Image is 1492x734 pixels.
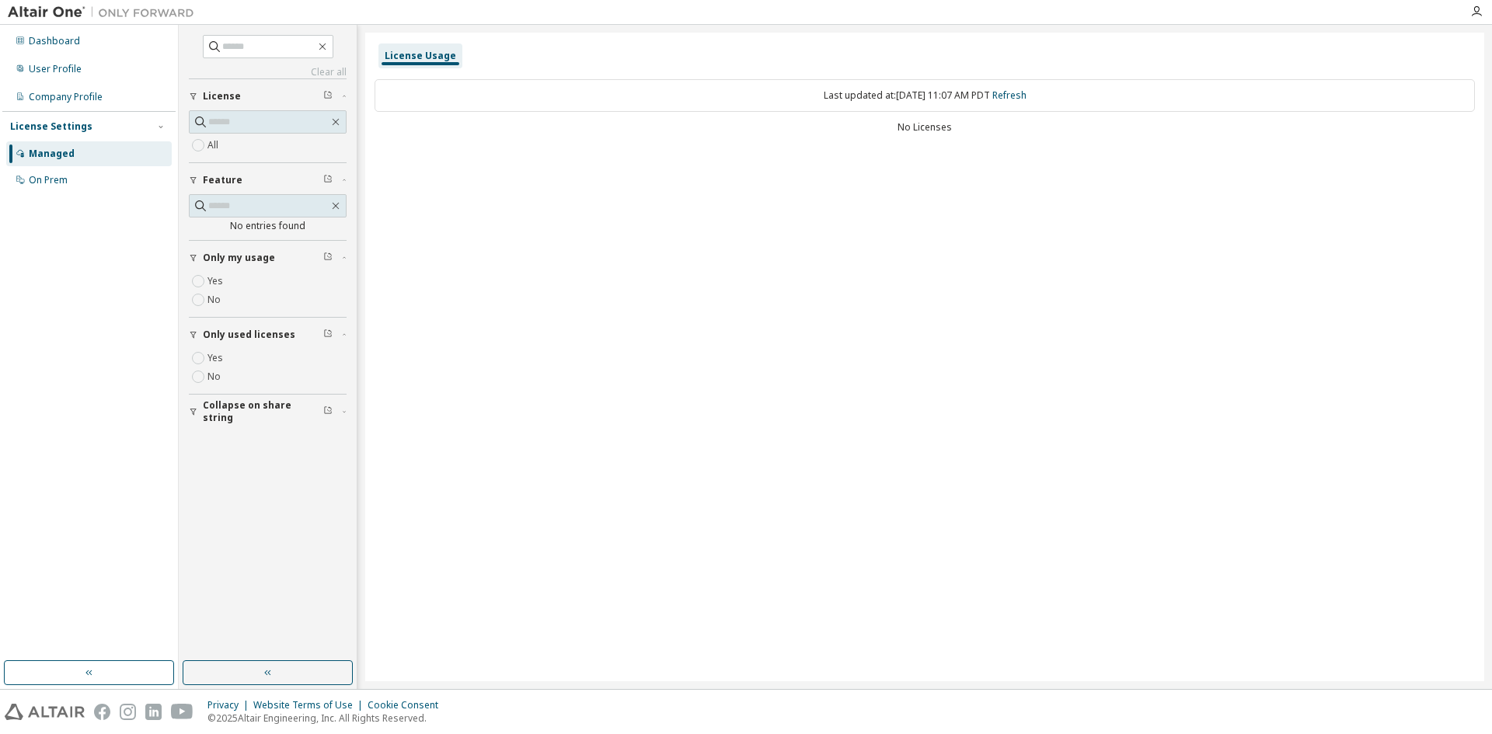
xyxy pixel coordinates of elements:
div: Company Profile [29,91,103,103]
label: Yes [207,272,226,290]
label: All [207,136,221,155]
div: No entries found [189,220,347,232]
span: Clear filter [323,174,333,186]
p: © 2025 Altair Engineering, Inc. All Rights Reserved. [207,711,448,725]
div: User Profile [29,63,82,75]
div: License Settings [10,120,92,133]
div: On Prem [29,174,68,186]
div: License Usage [385,50,456,62]
button: License [189,79,347,113]
button: Collapse on share string [189,395,347,429]
button: Only used licenses [189,318,347,352]
img: instagram.svg [120,704,136,720]
div: Managed [29,148,75,160]
span: Clear filter [323,90,333,103]
span: Clear filter [323,252,333,264]
label: No [207,367,224,386]
button: Feature [189,163,347,197]
label: Yes [207,349,226,367]
div: No Licenses [375,121,1475,134]
img: facebook.svg [94,704,110,720]
span: Only used licenses [203,329,295,341]
span: Collapse on share string [203,399,323,424]
span: Clear filter [323,329,333,341]
div: Last updated at: [DATE] 11:07 AM PDT [375,79,1475,112]
span: Feature [203,174,242,186]
a: Clear all [189,66,347,78]
img: youtube.svg [171,704,193,720]
img: altair_logo.svg [5,704,85,720]
div: Cookie Consent [368,699,448,711]
img: linkedin.svg [145,704,162,720]
button: Only my usage [189,241,347,275]
div: Privacy [207,699,253,711]
div: Website Terms of Use [253,699,368,711]
span: Only my usage [203,252,275,264]
label: No [207,290,224,309]
div: Dashboard [29,35,80,47]
a: Refresh [992,89,1027,102]
span: Clear filter [323,405,333,418]
span: License [203,90,241,103]
img: Altair One [8,5,202,20]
